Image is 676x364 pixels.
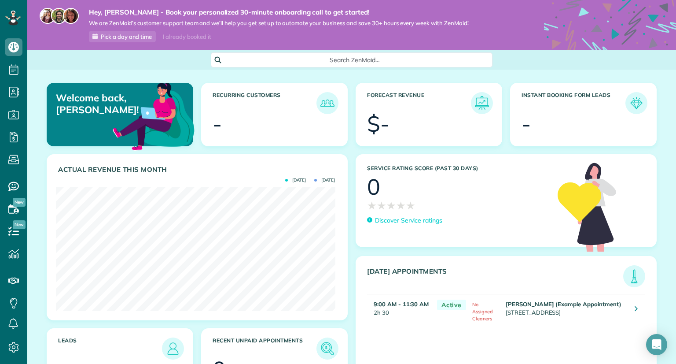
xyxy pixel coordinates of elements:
[58,338,162,360] h3: Leads
[51,8,67,24] img: jorge-587dff0eeaa6aab1f244e6dc62b8924c3b6ad411094392a53c71c6c4a576187d.jpg
[285,178,306,182] span: [DATE]
[367,176,380,198] div: 0
[164,340,182,357] img: icon_leads-1bed01f49abd5b7fead27621c3d59655bb73ed531f8eeb49469d10e621d6b896.png
[367,92,471,114] h3: Forecast Revenue
[314,178,335,182] span: [DATE]
[63,8,79,24] img: michelle-19f622bdf1676172e81f8f8fba1fb50e276960ebfe0243fe18214015130c80e4.jpg
[367,113,389,135] div: $-
[319,94,336,112] img: icon_recurring_customers-cf858462ba22bcd05b5a5880d41d6543d210077de5bb9ebc9590e49fd87d84ed.png
[506,301,621,308] strong: [PERSON_NAME] (Example Appointment)
[396,198,406,213] span: ★
[628,94,645,112] img: icon_form_leads-04211a6a04a5b2264e4ee56bc0799ec3eb69b7e499cbb523a139df1d13a81ae0.png
[111,73,196,158] img: dashboard_welcome-42a62b7d889689a78055ac9021e634bf52bae3f8056760290aed330b23ab8690.png
[367,294,433,326] td: 2h 30
[522,92,625,114] h3: Instant Booking Form Leads
[58,166,338,174] h3: Actual Revenue this month
[367,165,549,171] h3: Service Rating score (past 30 days)
[374,301,429,308] strong: 9:00 AM - 11:30 AM
[472,301,493,322] span: No Assigned Cleaners
[503,294,628,326] td: [STREET_ADDRESS]
[406,198,415,213] span: ★
[367,267,623,287] h3: [DATE] Appointments
[213,92,316,114] h3: Recurring Customers
[89,31,156,42] a: Pick a day and time
[386,198,396,213] span: ★
[158,31,216,42] div: I already booked it
[213,113,222,135] div: -
[375,216,442,225] p: Discover Service ratings
[522,113,531,135] div: -
[40,8,55,24] img: maria-72a9807cf96188c08ef61303f053569d2e2a8a1cde33d635c8a3ac13582a053d.jpg
[213,338,316,360] h3: Recent unpaid appointments
[377,198,386,213] span: ★
[101,33,152,40] span: Pick a day and time
[89,8,469,17] strong: Hey, [PERSON_NAME] - Book your personalized 30-minute onboarding call to get started!
[56,92,146,115] p: Welcome back, [PERSON_NAME]!
[625,267,643,285] img: icon_todays_appointments-901f7ab196bb0bea1936b74009e4eb5ffbc2d2711fa7634e0d609ed5ef32b18b.png
[319,340,336,357] img: icon_unpaid_appointments-47b8ce3997adf2238b356f14209ab4cced10bd1f174958f3ca8f1d0dd7fffeee.png
[367,198,377,213] span: ★
[13,220,26,229] span: New
[437,300,466,311] span: Active
[473,94,491,112] img: icon_forecast_revenue-8c13a41c7ed35a8dcfafea3cbb826a0462acb37728057bba2d056411b612bbbe.png
[646,334,667,355] div: Open Intercom Messenger
[13,198,26,207] span: New
[367,216,442,225] a: Discover Service ratings
[89,19,469,27] span: We are ZenMaid’s customer support team and we’ll help you get set up to automate your business an...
